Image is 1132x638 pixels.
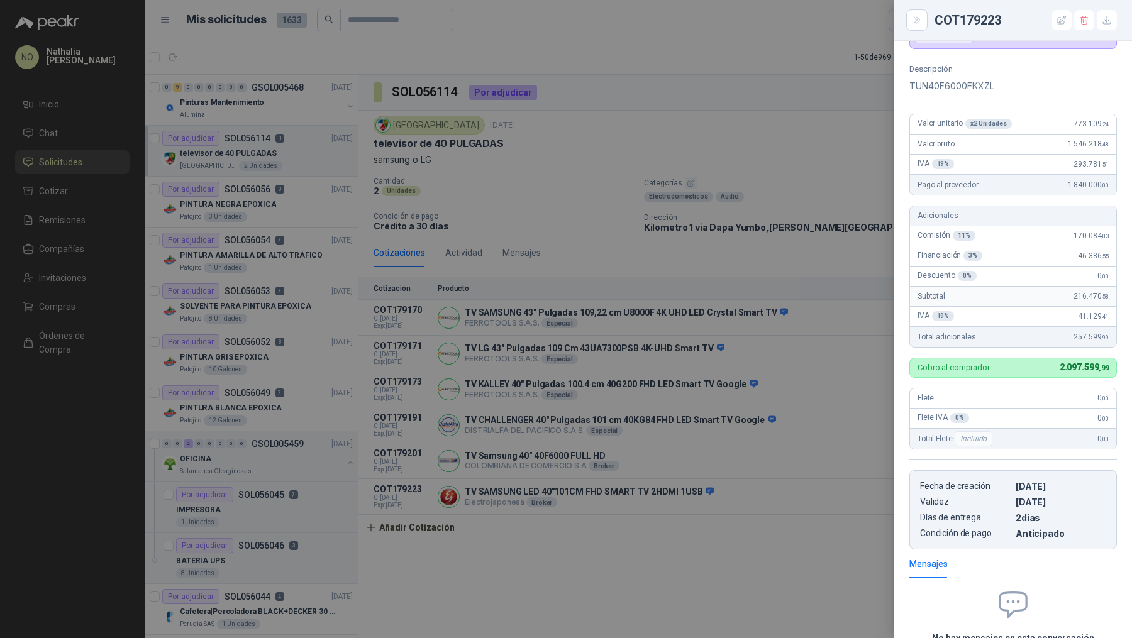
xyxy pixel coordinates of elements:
span: 1.840.000 [1068,180,1109,189]
span: Subtotal [918,292,945,300]
span: ,03 [1101,233,1109,239]
span: IVA [918,311,954,321]
div: COT179223 [935,10,1117,30]
span: 773.109 [1074,119,1109,128]
p: 2 dias [1016,512,1106,523]
div: 3 % [963,251,982,261]
div: x 2 Unidades [965,119,1012,129]
div: Adicionales [910,206,1116,226]
div: 19 % [932,159,955,169]
p: Fecha de creación [920,481,1011,492]
span: ,00 [1101,436,1109,443]
span: 170.084 [1074,231,1109,240]
button: Close [909,13,924,28]
p: Validez [920,497,1011,507]
span: ,00 [1101,182,1109,189]
div: 11 % [953,231,975,241]
p: Descripción [909,64,1117,74]
span: ,99 [1099,364,1109,372]
span: Valor unitario [918,119,1012,129]
p: Condición de pago [920,528,1011,539]
div: Mensajes [909,557,948,571]
span: ,00 [1101,273,1109,280]
p: TUN40F6000FKXZL [909,79,1117,94]
span: 216.470 [1074,292,1109,300]
span: ,51 [1101,161,1109,168]
span: Descuento [918,271,977,281]
div: Incluido [955,431,992,446]
p: [DATE] [1016,497,1106,507]
span: ,48 [1101,141,1109,148]
span: ,99 [1101,334,1109,341]
p: [DATE] [1016,481,1106,492]
span: ,41 [1101,313,1109,320]
p: Días de entrega [920,512,1011,523]
span: IVA [918,159,954,169]
div: 0 % [958,271,977,281]
div: 0 % [950,413,969,423]
span: Valor bruto [918,140,954,148]
span: 0 [1097,434,1109,443]
span: 0 [1097,272,1109,280]
span: 0 [1097,393,1109,402]
span: 257.599 [1074,333,1109,341]
span: ,00 [1101,395,1109,402]
span: 0 [1097,414,1109,422]
span: ,00 [1101,415,1109,422]
span: Comisión [918,231,975,241]
span: Pago al proveedor [918,180,979,189]
span: Flete IVA [918,413,969,423]
span: Total Flete [918,431,995,446]
span: 2.097.599 [1060,362,1109,372]
span: Financiación [918,251,982,261]
span: 46.386 [1078,251,1109,260]
p: Cobro al comprador [918,363,990,371]
div: 19 % [932,311,955,321]
div: Total adicionales [910,327,1116,347]
span: ,58 [1101,293,1109,300]
p: Anticipado [1016,528,1106,539]
span: ,24 [1101,121,1109,128]
span: Flete [918,393,934,402]
span: 293.781 [1074,160,1109,168]
span: 1.546.218 [1068,140,1109,148]
span: ,55 [1101,253,1109,260]
span: 41.129 [1078,312,1109,321]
